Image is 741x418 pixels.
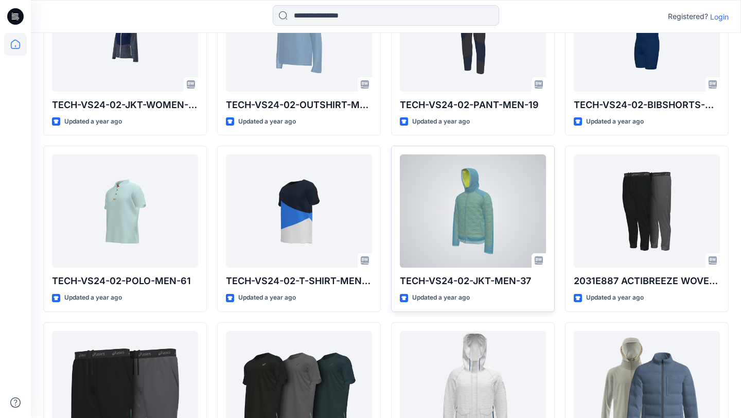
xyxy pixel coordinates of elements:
[226,274,372,288] p: TECH-VS24-02-T-SHIRT-MEN-54
[412,116,470,127] p: Updated a year ago
[400,274,546,288] p: TECH-VS24-02-JKT-MEN-37
[64,292,122,303] p: Updated a year ago
[238,116,296,127] p: Updated a year ago
[64,116,122,127] p: Updated a year ago
[586,292,644,303] p: Updated a year ago
[586,116,644,127] p: Updated a year ago
[668,10,708,23] p: Registered?
[412,292,470,303] p: Updated a year ago
[238,292,296,303] p: Updated a year ago
[710,11,729,22] p: Login
[226,154,372,268] a: TECH-VS24-02-T-SHIRT-MEN-54
[52,154,198,268] a: TECH-VS24-02-POLO-MEN-61
[400,98,546,112] p: TECH-VS24-02-PANT-MEN-19
[400,154,546,268] a: TECH-VS24-02-JKT-MEN-37
[574,98,720,112] p: TECH-VS24-02-BIBSHORTS-MEN-56
[52,274,198,288] p: TECH-VS24-02-POLO-MEN-61
[574,274,720,288] p: 2031E887 ACTIBREEZE WOVEN PANT
[52,98,198,112] p: TECH-VS24-02-JKT-WOMEN-26
[226,98,372,112] p: TECH-VS24-02-OUTSHIRT-MEN-45
[574,154,720,268] a: 2031E887 ACTIBREEZE WOVEN PANT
